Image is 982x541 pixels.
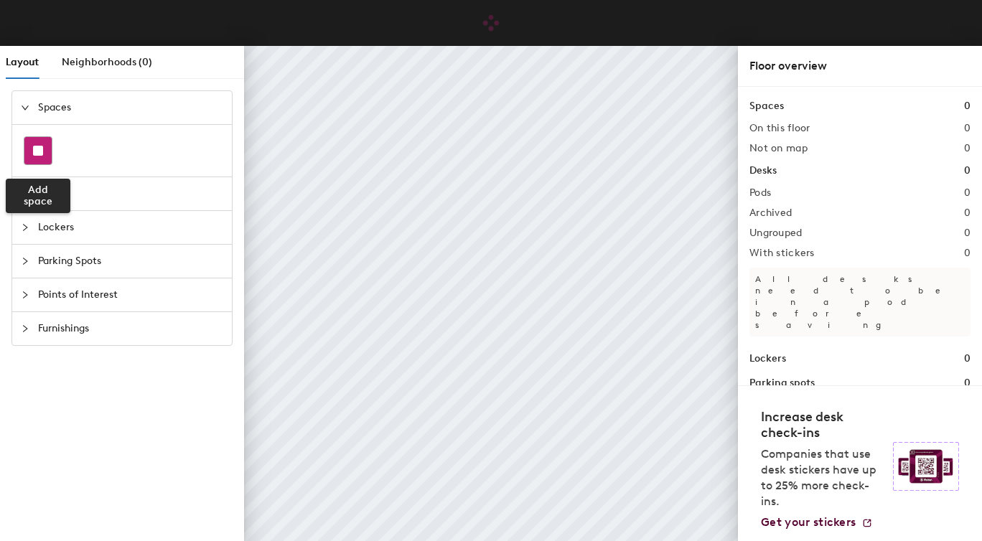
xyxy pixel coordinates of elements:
span: collapsed [21,223,29,232]
h2: Pods [749,187,771,199]
h2: Not on map [749,143,808,154]
span: Desks [38,177,223,210]
h1: Spaces [749,98,784,114]
h2: 0 [964,207,971,219]
h1: Parking spots [749,375,815,391]
span: Neighborhoods (0) [62,56,152,68]
h2: 0 [964,143,971,154]
span: Lockers [38,211,223,244]
h1: 0 [964,163,971,179]
span: Points of Interest [38,278,223,311]
span: collapsed [21,257,29,265]
button: Add space [24,136,52,165]
span: Spaces [38,91,223,124]
h1: Desks [749,163,777,179]
h2: 0 [964,227,971,239]
p: All desks need to be in a pod before saving [749,268,971,337]
div: Floor overview [749,57,971,75]
span: collapsed [21,189,29,198]
h2: With stickers [749,248,815,259]
span: Layout [6,56,39,68]
h2: Archived [749,207,792,219]
h2: 0 [964,187,971,199]
span: collapsed [21,291,29,299]
span: Get your stickers [761,515,856,529]
h1: Lockers [749,351,786,367]
h1: 0 [964,98,971,114]
a: Get your stickers [761,515,873,530]
h2: 0 [964,123,971,134]
h2: 0 [964,248,971,259]
h1: 0 [964,375,971,391]
h2: Ungrouped [749,227,803,239]
span: expanded [21,103,29,112]
h4: Increase desk check-ins [761,409,884,441]
h2: On this floor [749,123,810,134]
span: collapsed [21,324,29,333]
span: Furnishings [38,312,223,345]
img: Sticker logo [893,442,959,491]
h1: 0 [964,351,971,367]
span: Parking Spots [38,245,223,278]
p: Companies that use desk stickers have up to 25% more check-ins. [761,446,884,509]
